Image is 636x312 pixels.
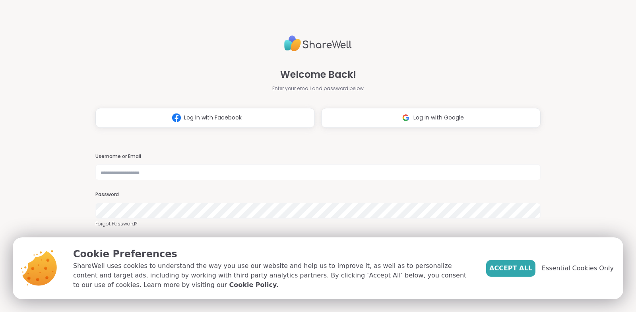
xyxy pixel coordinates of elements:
[486,260,535,277] button: Accept All
[73,247,473,261] p: Cookie Preferences
[398,110,413,125] img: ShareWell Logomark
[169,110,184,125] img: ShareWell Logomark
[489,264,532,273] span: Accept All
[284,32,352,55] img: ShareWell Logo
[321,108,541,128] button: Log in with Google
[280,67,356,82] span: Welcome Back!
[95,191,541,198] h3: Password
[73,261,473,290] p: ShareWell uses cookies to understand the way you use our website and help us to improve it, as we...
[542,264,614,273] span: Essential Cookies Only
[95,220,541,227] a: Forgot Password?
[184,114,242,122] span: Log in with Facebook
[95,153,541,160] h3: Username or Email
[272,85,364,92] span: Enter your email and password below
[95,108,315,128] button: Log in with Facebook
[413,114,464,122] span: Log in with Google
[229,280,279,290] a: Cookie Policy.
